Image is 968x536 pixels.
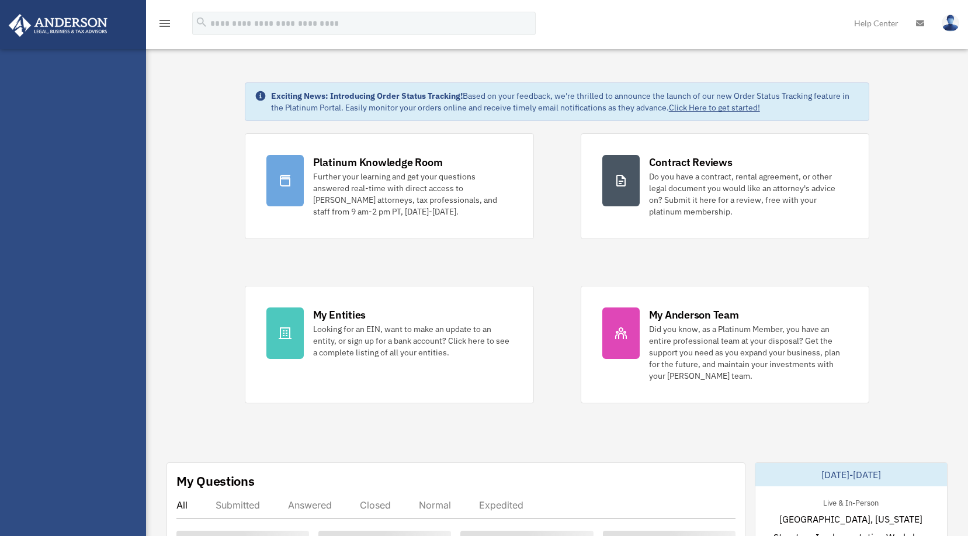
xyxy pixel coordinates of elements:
[158,16,172,30] i: menu
[360,499,391,511] div: Closed
[814,496,888,508] div: Live & In-Person
[313,307,366,322] div: My Entities
[313,323,512,358] div: Looking for an EIN, want to make an update to an entity, or sign up for a bank account? Click her...
[942,15,959,32] img: User Pic
[158,20,172,30] a: menu
[649,155,733,170] div: Contract Reviews
[245,133,534,239] a: Platinum Knowledge Room Further your learning and get your questions answered real-time with dire...
[669,102,760,113] a: Click Here to get started!
[288,499,332,511] div: Answered
[271,91,463,101] strong: Exciting News: Introducing Order Status Tracking!
[419,499,451,511] div: Normal
[755,463,947,486] div: [DATE]-[DATE]
[779,512,922,526] span: [GEOGRAPHIC_DATA], [US_STATE]
[176,472,255,490] div: My Questions
[216,499,260,511] div: Submitted
[195,16,208,29] i: search
[649,171,848,217] div: Do you have a contract, rental agreement, or other legal document you would like an attorney's ad...
[479,499,523,511] div: Expedited
[245,286,534,403] a: My Entities Looking for an EIN, want to make an update to an entity, or sign up for a bank accoun...
[313,171,512,217] div: Further your learning and get your questions answered real-time with direct access to [PERSON_NAM...
[271,90,860,113] div: Based on your feedback, we're thrilled to announce the launch of our new Order Status Tracking fe...
[649,323,848,382] div: Did you know, as a Platinum Member, you have an entire professional team at your disposal? Get th...
[176,499,188,511] div: All
[581,286,870,403] a: My Anderson Team Did you know, as a Platinum Member, you have an entire professional team at your...
[581,133,870,239] a: Contract Reviews Do you have a contract, rental agreement, or other legal document you would like...
[649,307,739,322] div: My Anderson Team
[313,155,443,170] div: Platinum Knowledge Room
[5,14,111,37] img: Anderson Advisors Platinum Portal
